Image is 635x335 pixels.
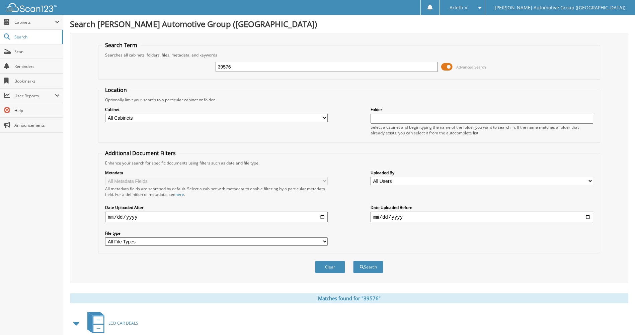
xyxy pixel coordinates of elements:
label: File type [105,230,328,236]
div: Optionally limit your search to a particular cabinet or folder [102,97,596,103]
label: Date Uploaded After [105,205,328,210]
legend: Search Term [102,41,141,49]
legend: Location [102,86,130,94]
span: LCD CAR DEALS [108,320,138,326]
label: Cabinet [105,107,328,112]
div: Searches all cabinets, folders, files, metadata, and keywords [102,52,596,58]
span: Search [14,34,59,40]
label: Date Uploaded Before [371,205,593,210]
img: scan123-logo-white.svg [7,3,57,12]
legend: Additional Document Filters [102,149,179,157]
button: Clear [315,261,345,273]
span: Advanced Search [456,65,486,70]
input: start [105,212,328,222]
a: here [175,192,184,197]
span: Help [14,108,60,113]
input: end [371,212,593,222]
button: Search [353,261,383,273]
h1: Search [PERSON_NAME] Automotive Group ([GEOGRAPHIC_DATA]) [70,18,628,29]
span: Cabinets [14,19,55,25]
span: Scan [14,49,60,54]
span: Arleth V. [450,6,469,10]
span: User Reports [14,93,55,99]
span: Announcements [14,122,60,128]
span: [PERSON_NAME] Automotive Group ([GEOGRAPHIC_DATA]) [495,6,625,10]
label: Metadata [105,170,328,176]
label: Folder [371,107,593,112]
div: Enhance your search for specific documents using filters such as date and file type. [102,160,596,166]
div: Select a cabinet and begin typing the name of the folder you want to search in. If the name match... [371,124,593,136]
span: Bookmarks [14,78,60,84]
div: All metadata fields are searched by default. Select a cabinet with metadata to enable filtering b... [105,186,328,197]
div: Matches found for "39576" [70,293,628,303]
label: Uploaded By [371,170,593,176]
span: Reminders [14,64,60,69]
